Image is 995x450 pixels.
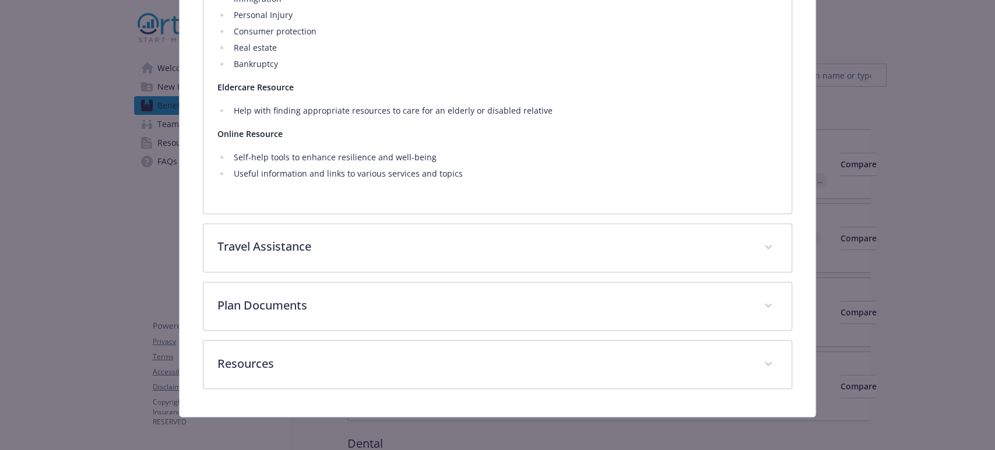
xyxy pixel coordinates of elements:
div: Resources [203,340,791,388]
li: Self-help tools to enhance resilience and well-being [230,150,777,164]
li: Help with finding appropriate resources to care for an elderly or disabled relative [230,104,777,118]
li: Useful information and links to various services and topics [230,167,777,181]
li: Personal Injury [230,8,777,22]
li: Consumer protection [230,24,777,38]
strong: Online Resource [217,128,283,139]
div: Travel Assistance [203,224,791,272]
li: Real estate [230,41,777,55]
strong: Eldercare Resource [217,82,294,93]
p: Resources [217,354,749,372]
p: Travel Assistance [217,238,749,255]
p: Plan Documents [217,296,749,314]
div: Plan Documents [203,282,791,330]
li: Bankruptcy [230,57,777,71]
